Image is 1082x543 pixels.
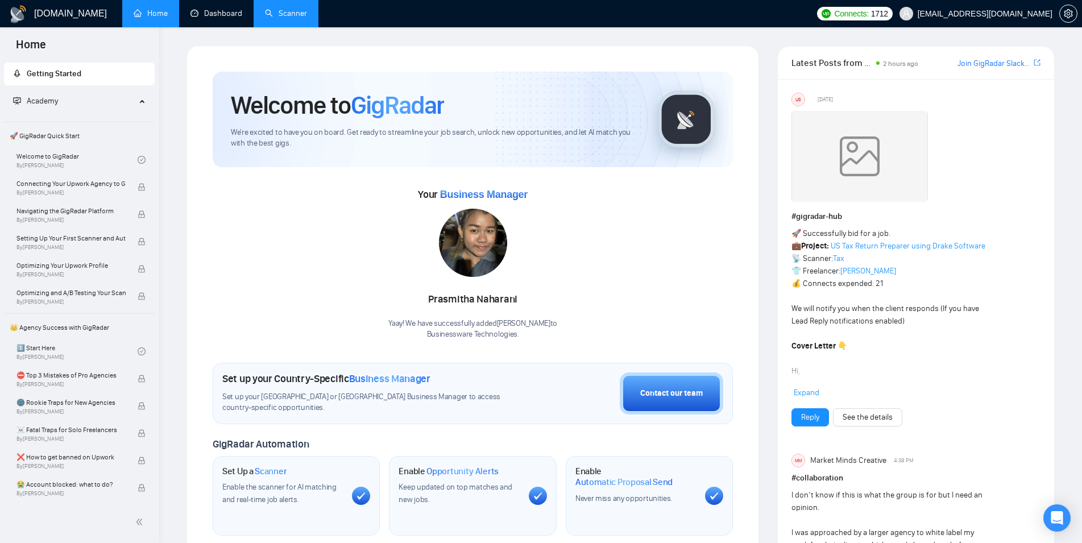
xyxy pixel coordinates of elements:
span: Connects: [834,7,868,20]
span: [DATE] [818,94,833,105]
a: searchScanner [265,9,307,18]
span: Set up your [GEOGRAPHIC_DATA] or [GEOGRAPHIC_DATA] Business Manager to access country-specific op... [222,392,523,413]
a: US Tax Return Preparer using Drake Software [831,241,985,251]
span: 4:38 PM [894,455,914,466]
span: ☠️ Fatal Traps for Solo Freelancers [16,424,126,436]
span: setting [1060,9,1077,18]
span: lock [138,402,146,410]
span: lock [138,457,146,465]
span: By [PERSON_NAME] [16,436,126,442]
a: Join GigRadar Slack Community [957,57,1031,70]
span: Setting Up Your First Scanner and Auto-Bidder [16,233,126,244]
span: ⛔ Top 3 Mistakes of Pro Agencies [16,370,126,381]
span: GigRadar [351,90,444,121]
span: Business Manager [349,372,430,385]
a: dashboardDashboard [190,9,242,18]
span: 1712 [871,7,888,20]
span: GigRadar Automation [213,438,309,450]
a: See the details [843,411,893,424]
span: Academy [13,96,58,106]
button: setting [1059,5,1077,23]
span: lock [138,238,146,246]
p: Businessware Technologies . [388,329,557,340]
span: Connecting Your Upwork Agency to GigRadar [16,178,126,189]
span: Scanner [255,466,287,477]
span: By [PERSON_NAME] [16,408,126,415]
span: By [PERSON_NAME] [16,217,126,223]
span: 😭 Account blocked: what to do? [16,479,126,490]
a: setting [1059,9,1077,18]
a: Reply [801,411,819,424]
div: MM [792,454,805,467]
a: [PERSON_NAME] [840,266,896,276]
strong: Cover Letter 👇 [791,341,847,351]
span: lock [138,484,146,492]
span: check-circle [138,156,146,164]
span: By [PERSON_NAME] [16,463,126,470]
span: 🚀 GigRadar Quick Start [5,125,154,147]
span: 2 hours ago [883,60,918,68]
h1: # collaboration [791,472,1040,484]
a: homeHome [134,9,168,18]
span: lock [138,265,146,273]
img: 1712134098191-WhatsApp%20Image%202024-04-03%20at%2016.46.11.jpeg [439,209,507,277]
span: Enable the scanner for AI matching and real-time job alerts. [222,482,337,504]
span: Optimizing Your Upwork Profile [16,260,126,271]
span: 👑 Agency Success with GigRadar [5,316,154,339]
span: 🌚 Rookie Traps for New Agencies [16,397,126,408]
strong: Project: [801,241,829,251]
h1: Enable [575,466,696,488]
span: lock [138,375,146,383]
button: Contact our team [620,372,723,414]
span: double-left [135,516,147,528]
img: weqQh+iSagEgQAAAABJRU5ErkJggg== [791,111,928,202]
span: Home [7,36,55,60]
button: See the details [833,408,902,426]
span: Navigating the GigRadar Platform [16,205,126,217]
span: rocket [13,69,21,77]
span: Never miss any opportunities. [575,494,672,503]
span: check-circle [138,347,146,355]
span: lock [138,429,146,437]
span: lock [138,210,146,218]
span: Your [418,188,528,201]
span: We're excited to have you on board. Get ready to streamline your job search, unlock new opportuni... [231,127,640,149]
span: Automatic Proposal Send [575,476,673,488]
span: Expand [794,388,819,397]
span: Market Minds Creative [810,454,886,467]
span: Keep updated on top matches and new jobs. [399,482,512,504]
span: By [PERSON_NAME] [16,299,126,305]
li: Getting Started [4,63,155,85]
span: Getting Started [27,69,81,78]
button: Reply [791,408,829,426]
span: Optimizing and A/B Testing Your Scanner for Better Results [16,287,126,299]
h1: Set Up a [222,466,287,477]
span: By [PERSON_NAME] [16,490,126,497]
h1: Set up your Country-Specific [222,372,430,385]
div: US [792,93,805,106]
div: Yaay! We have successfully added [PERSON_NAME] to [388,318,557,340]
span: Business Manager [440,189,528,200]
span: By [PERSON_NAME] [16,244,126,251]
h1: Welcome to [231,90,444,121]
span: By [PERSON_NAME] [16,381,126,388]
span: export [1034,58,1040,67]
div: Open Intercom Messenger [1043,504,1071,532]
h1: # gigradar-hub [791,210,1040,223]
span: Latest Posts from the GigRadar Community [791,56,873,70]
span: By [PERSON_NAME] [16,189,126,196]
img: logo [9,5,27,23]
span: By [PERSON_NAME] [16,271,126,278]
a: 1️⃣ Start HereBy[PERSON_NAME] [16,339,138,364]
span: fund-projection-screen [13,97,21,105]
span: lock [138,183,146,191]
span: Opportunity Alerts [426,466,499,477]
span: Academy [27,96,58,106]
img: upwork-logo.png [822,9,831,18]
img: gigradar-logo.png [658,91,715,148]
span: ❌ How to get banned on Upwork [16,451,126,463]
div: Prasmitha Naharani [388,290,557,309]
a: Welcome to GigRadarBy[PERSON_NAME] [16,147,138,172]
span: user [902,10,910,18]
div: Contact our team [640,387,703,400]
